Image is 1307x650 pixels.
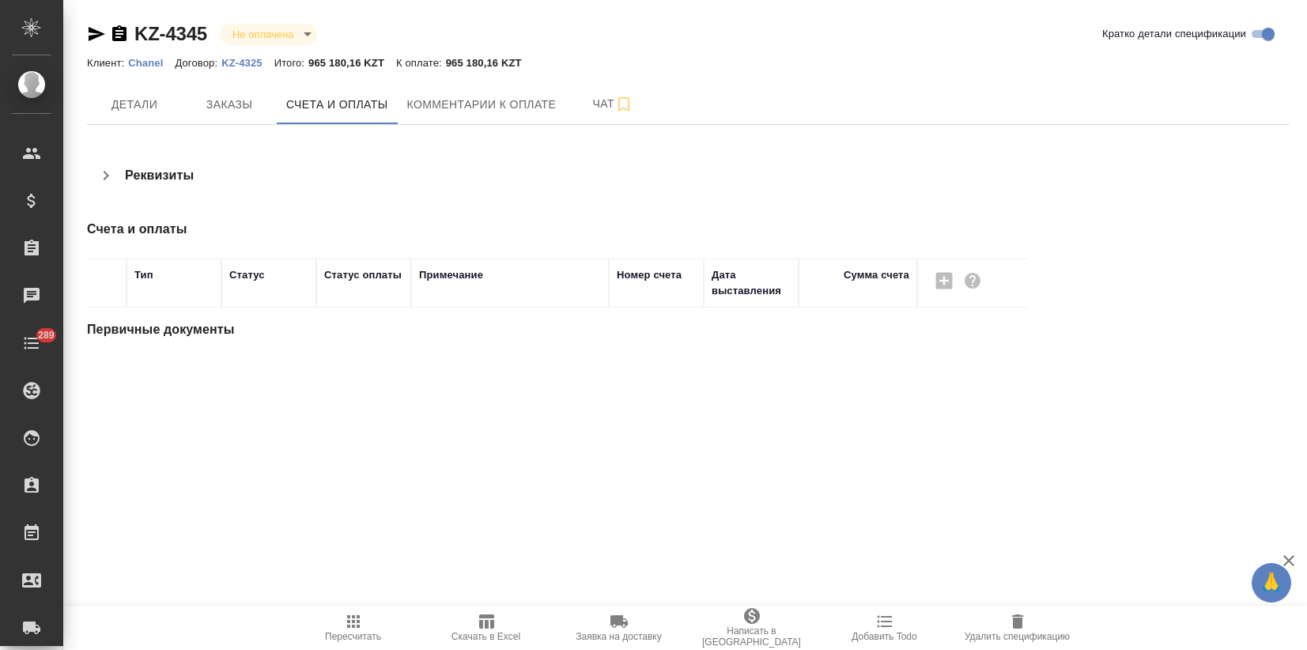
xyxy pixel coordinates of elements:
p: KZ-4325 [221,57,274,69]
div: Не оплачена [220,24,317,45]
div: Дата выставления [712,267,791,299]
p: 965 180,16 KZT [446,57,534,69]
p: Клиент: [87,57,128,69]
h4: Первичные документы [87,320,939,339]
span: Заказы [191,95,267,115]
svg: Подписаться [614,95,633,114]
a: KZ-4325 [221,55,274,69]
span: Кратко детали спецификации [1102,26,1246,42]
a: 289 [4,323,59,363]
div: Статус [229,267,265,283]
div: Номер счета [617,267,682,283]
a: KZ-4345 [134,23,207,44]
span: 🙏 [1258,566,1285,599]
div: Статус оплаты [324,267,402,283]
h4: Счета и оплаты [87,220,939,239]
div: Примечание [419,267,483,283]
button: Не оплачена [228,28,298,41]
span: Детали [96,95,172,115]
span: 289 [28,327,64,343]
button: Скопировать ссылку [110,25,129,43]
p: Договор: [175,57,221,69]
a: Chanel [128,55,175,69]
button: Скопировать ссылку для ЯМессенджера [87,25,106,43]
h4: Реквизиты [125,166,194,185]
div: Тип [134,267,153,283]
p: Итого: [274,57,308,69]
span: Чат [575,94,651,114]
p: Chanel [128,57,175,69]
p: 965 180,16 KZT [308,57,396,69]
span: Комментарии к оплате [407,95,557,115]
div: Сумма счета [844,267,909,283]
p: К оплате: [396,57,446,69]
button: 🙏 [1252,563,1291,603]
span: Счета и оплаты [286,95,388,115]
